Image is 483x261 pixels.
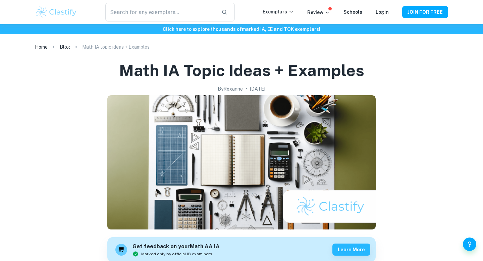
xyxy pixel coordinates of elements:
span: Marked only by official IB examiners [141,251,212,257]
h2: By Roxanne [218,85,243,93]
img: Clastify logo [35,5,77,19]
h1: Math IA topic ideas + Examples [119,60,364,81]
a: Schools [343,9,362,15]
button: Learn more [332,244,370,256]
h6: Get feedback on your Math AA IA [132,243,220,251]
a: Login [376,9,389,15]
p: Exemplars [263,8,294,15]
p: • [246,85,247,93]
a: Blog [60,42,70,52]
button: JOIN FOR FREE [402,6,448,18]
p: Math IA topic ideas + Examples [82,43,150,51]
button: Help and Feedback [463,238,476,251]
h6: Click here to explore thousands of marked IA, EE and TOK exemplars ! [1,25,482,33]
img: Math IA topic ideas + Examples cover image [107,95,376,229]
h2: [DATE] [250,85,265,93]
input: Search for any exemplars... [105,3,216,21]
a: Home [35,42,48,52]
p: Review [307,9,330,16]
